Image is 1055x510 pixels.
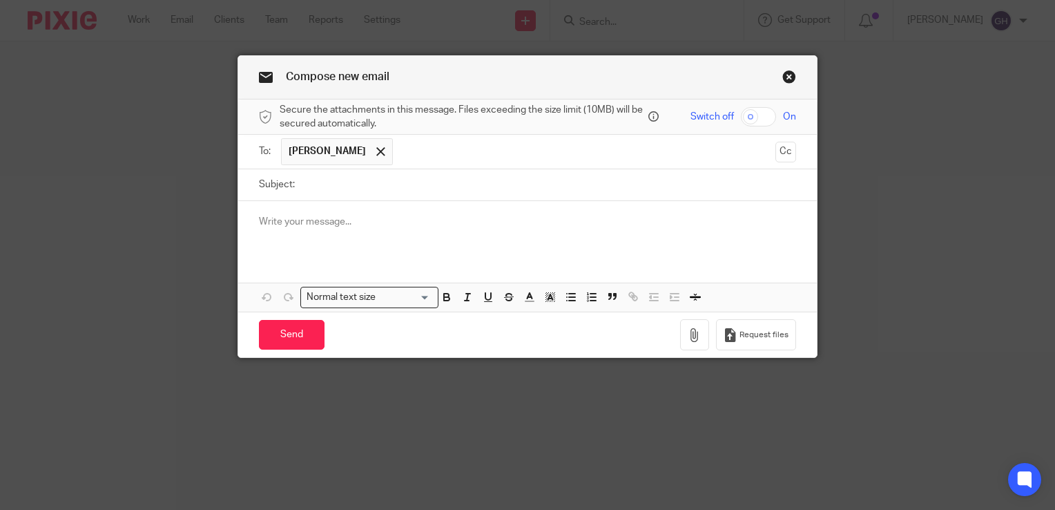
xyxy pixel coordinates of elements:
[259,320,325,350] input: Send
[289,144,366,158] span: [PERSON_NAME]
[259,144,274,158] label: To:
[280,103,645,131] span: Secure the attachments in this message. Files exceeding the size limit (10MB) will be secured aut...
[783,110,796,124] span: On
[380,290,430,305] input: Search for option
[690,110,734,124] span: Switch off
[304,290,379,305] span: Normal text size
[775,142,796,162] button: Cc
[286,71,389,82] span: Compose new email
[259,178,295,191] label: Subject:
[782,70,796,88] a: Close this dialog window
[739,330,788,341] span: Request files
[300,287,438,308] div: Search for option
[716,319,796,350] button: Request files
